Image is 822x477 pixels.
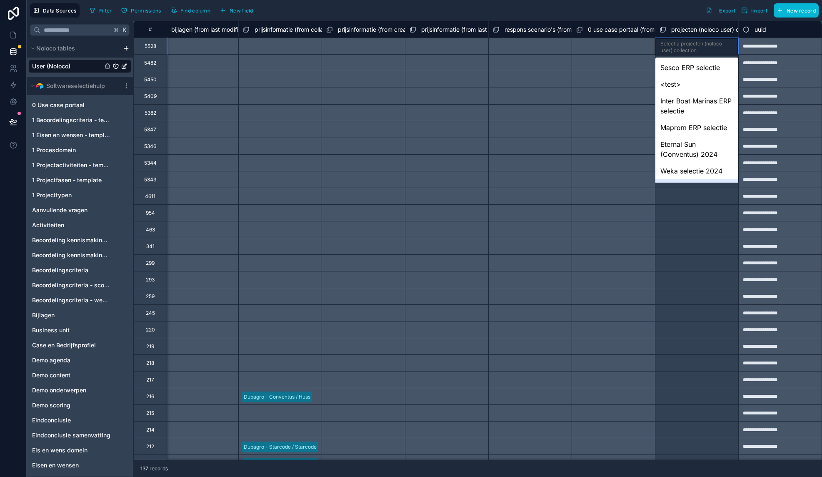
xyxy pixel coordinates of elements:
[770,3,819,18] a: New record
[167,4,213,17] button: Find column
[131,8,161,14] span: Permissions
[171,25,284,34] span: bijlagen (from last modified by) collection
[738,3,770,18] button: Import
[122,27,127,33] span: K
[655,59,738,76] div: Sesco ERP selectie
[144,126,156,133] div: 5347
[180,8,210,14] span: Find column
[421,25,551,34] span: prijsinformatie (from last modified by) collection
[719,8,735,14] span: Export
[146,210,155,216] div: 954
[660,40,733,54] div: Select a projecten (noloco user) collection
[230,8,253,14] span: New field
[655,119,738,136] div: Maprom ERP selectie
[146,393,154,400] div: 216
[147,460,154,467] div: 211
[144,176,156,183] div: 5343
[787,8,816,14] span: New record
[655,136,738,163] div: Eternal Sun (Conventus) 2024
[146,226,155,233] div: 463
[140,465,168,472] span: 137 records
[255,25,523,34] span: prijsinformatie (from collaborator id (from contactpersoon) (from kandidaatleveranciers)) collection
[30,3,80,18] button: Data Sources
[140,26,160,33] div: #
[118,4,167,17] a: Permissions
[655,163,738,179] div: Weka selectie 2024
[146,410,154,417] div: 215
[146,260,155,266] div: 299
[99,8,112,14] span: Filter
[43,8,77,14] span: Data Sources
[144,160,157,166] div: 5344
[145,43,156,50] div: 5528
[655,93,738,119] div: Inter Boat Marinas ERP selectie
[145,110,156,116] div: 5382
[588,25,710,34] span: 0 use case portaal (from assignee) collection
[505,25,747,34] span: respons scenario's (from collaborators leverancier (from kandidaatleverancier)) collection
[146,427,155,433] div: 214
[217,4,256,17] button: New field
[146,326,155,333] div: 220
[146,276,155,283] div: 293
[755,25,766,34] span: uuid
[146,310,155,316] div: 245
[118,4,164,17] button: Permissions
[655,76,738,93] div: <test>
[703,3,738,18] button: Export
[145,193,155,200] div: 4611
[144,76,157,83] div: 5450
[774,3,819,18] button: New record
[146,243,155,250] div: 341
[671,25,762,34] span: projecten (noloco user) collection
[146,293,155,300] div: 259
[146,443,154,450] div: 212
[146,343,154,350] div: 219
[146,377,154,383] div: 217
[655,179,738,196] div: < project template >
[144,93,157,100] div: 5409
[86,4,115,17] button: Filter
[338,25,454,34] span: prijsinformatie (from created by) collection
[751,8,767,14] span: Import
[144,60,156,66] div: 5482
[144,143,156,150] div: 5346
[146,360,154,367] div: 218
